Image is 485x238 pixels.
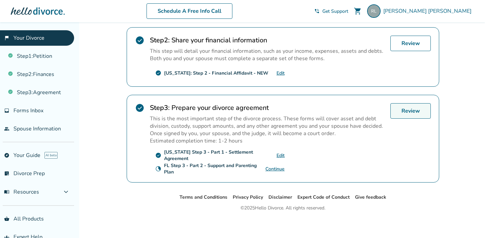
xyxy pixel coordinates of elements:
[297,194,350,200] a: Expert Code of Conduct
[164,162,265,175] div: FL Step 3 - Part 2 - Support and Parenting Plan
[314,8,320,14] span: phone_in_talk
[314,8,348,14] a: phone_in_talkGet Support
[62,188,70,196] span: expand_more
[233,194,263,200] a: Privacy Policy
[13,107,43,114] span: Forms Inbox
[277,152,285,159] a: Edit
[150,115,385,137] p: This is the most important step of the divorce process. These forms will cover asset and debt div...
[390,36,431,51] a: Review
[135,103,144,113] span: check_circle
[390,103,431,119] a: Review
[354,7,362,15] span: shopping_cart
[322,8,348,14] span: Get Support
[4,108,9,113] span: inbox
[155,152,161,158] span: check_circle
[268,193,292,201] li: Disclaimer
[150,103,385,112] h2: Prepare your divorce agreement
[150,36,170,45] strong: Step 2 :
[150,36,385,45] h2: Share your financial information
[240,204,325,212] div: © 2025 Hello Divorce. All rights reserved.
[44,152,58,159] span: AI beta
[4,188,39,196] span: Resources
[367,4,381,18] img: rebeccaliv88@gmail.com
[150,47,385,62] p: This step will detail your financial information, such as your income, expenses, assets and debts...
[150,103,170,112] strong: Step 3 :
[164,70,268,76] div: [US_STATE]: Step 2 - Financial Affidavit - NEW
[4,153,9,158] span: explore
[155,166,161,172] span: clock_loader_40
[4,171,9,176] span: list_alt_check
[4,35,9,41] span: flag_2
[4,189,9,195] span: menu_book
[277,70,285,76] a: Edit
[147,3,232,19] a: Schedule A Free Info Call
[164,149,277,162] div: [US_STATE] Step 3 - Part 1 - Settlement Agreement
[180,194,227,200] a: Terms and Conditions
[155,70,161,76] span: check_circle
[451,206,485,238] iframe: Chat Widget
[4,126,9,131] span: people
[355,193,386,201] li: Give feedback
[4,216,9,222] span: shopping_basket
[383,7,474,15] span: [PERSON_NAME] [PERSON_NAME]
[135,36,144,45] span: check_circle
[265,166,285,172] a: Continue
[150,137,385,145] p: Estimated completion time: 1-2 hours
